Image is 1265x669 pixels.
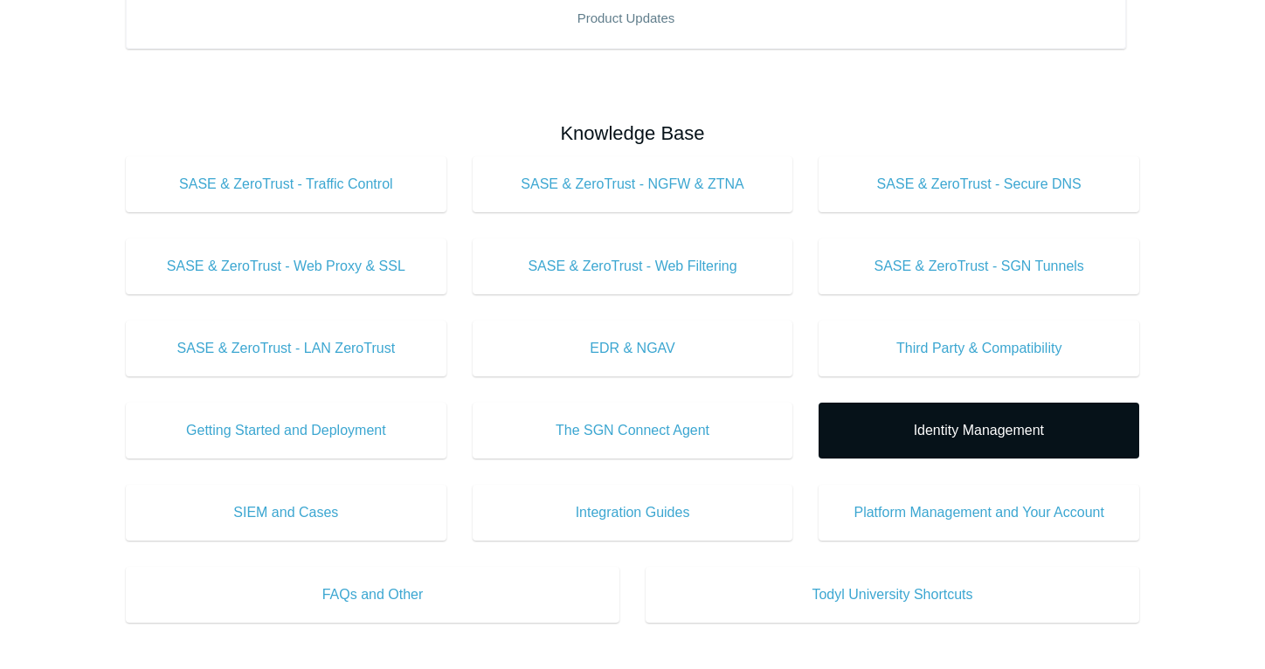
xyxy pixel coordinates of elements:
[473,403,793,459] a: The SGN Connect Agent
[126,119,1139,148] h2: Knowledge Base
[152,256,420,277] span: SASE & ZeroTrust - Web Proxy & SSL
[126,485,446,541] a: SIEM and Cases
[499,502,767,523] span: Integration Guides
[152,174,420,195] span: SASE & ZeroTrust - Traffic Control
[819,238,1139,294] a: SASE & ZeroTrust - SGN Tunnels
[819,485,1139,541] a: Platform Management and Your Account
[473,321,793,376] a: EDR & NGAV
[845,338,1113,359] span: Third Party & Compatibility
[126,321,446,376] a: SASE & ZeroTrust - LAN ZeroTrust
[646,567,1139,623] a: Todyl University Shortcuts
[845,420,1113,441] span: Identity Management
[126,567,619,623] a: FAQs and Other
[845,174,1113,195] span: SASE & ZeroTrust - Secure DNS
[819,156,1139,212] a: SASE & ZeroTrust - Secure DNS
[152,338,420,359] span: SASE & ZeroTrust - LAN ZeroTrust
[126,238,446,294] a: SASE & ZeroTrust - Web Proxy & SSL
[499,338,767,359] span: EDR & NGAV
[473,238,793,294] a: SASE & ZeroTrust - Web Filtering
[672,584,1113,605] span: Todyl University Shortcuts
[499,256,767,277] span: SASE & ZeroTrust - Web Filtering
[845,256,1113,277] span: SASE & ZeroTrust - SGN Tunnels
[152,420,420,441] span: Getting Started and Deployment
[126,403,446,459] a: Getting Started and Deployment
[819,403,1139,459] a: Identity Management
[845,502,1113,523] span: Platform Management and Your Account
[152,502,420,523] span: SIEM and Cases
[473,485,793,541] a: Integration Guides
[152,584,593,605] span: FAQs and Other
[819,321,1139,376] a: Third Party & Compatibility
[126,156,446,212] a: SASE & ZeroTrust - Traffic Control
[499,174,767,195] span: SASE & ZeroTrust - NGFW & ZTNA
[473,156,793,212] a: SASE & ZeroTrust - NGFW & ZTNA
[499,420,767,441] span: The SGN Connect Agent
